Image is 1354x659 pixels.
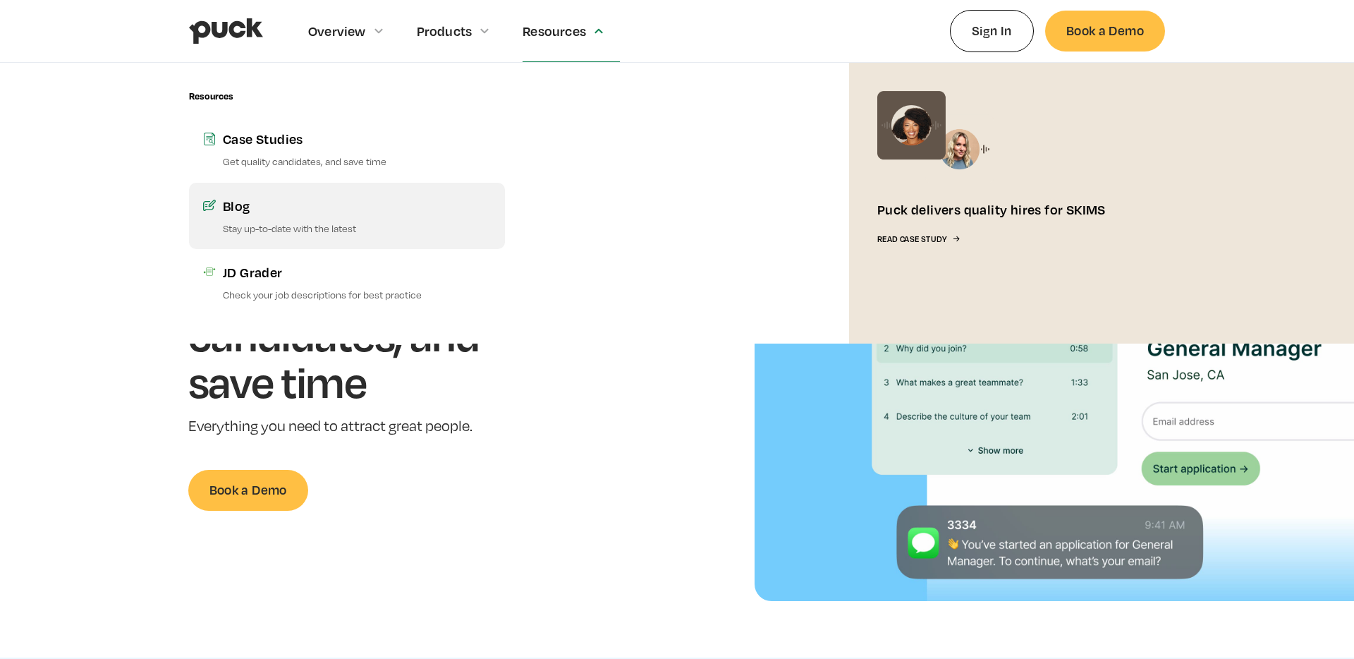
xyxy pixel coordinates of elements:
h1: Get quality candidates, and save time [188,265,523,404]
div: Blog [223,197,491,214]
p: Stay up-to-date with the latest [223,222,491,235]
div: JD Grader [223,263,491,281]
div: Resources [523,23,586,39]
a: BlogStay up-to-date with the latest [189,183,505,249]
div: Read Case Study [877,235,946,244]
a: JD GraderCheck your job descriptions for best practice [189,249,505,315]
a: Puck delivers quality hires for SKIMSRead Case Study [849,63,1165,344]
a: Book a Demo [188,470,308,510]
div: Overview [308,23,366,39]
div: Case Studies [223,130,491,147]
p: Everything you need to attract great people. [188,416,523,437]
a: Sign In [950,10,1034,52]
div: Resources [189,91,233,102]
div: Puck delivers quality hires for SKIMS [877,200,1106,218]
p: Check your job descriptions for best practice [223,288,491,301]
p: Get quality candidates, and save time [223,155,491,168]
a: Book a Demo [1045,11,1165,51]
a: Case StudiesGet quality candidates, and save time [189,116,505,182]
div: Products [417,23,472,39]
